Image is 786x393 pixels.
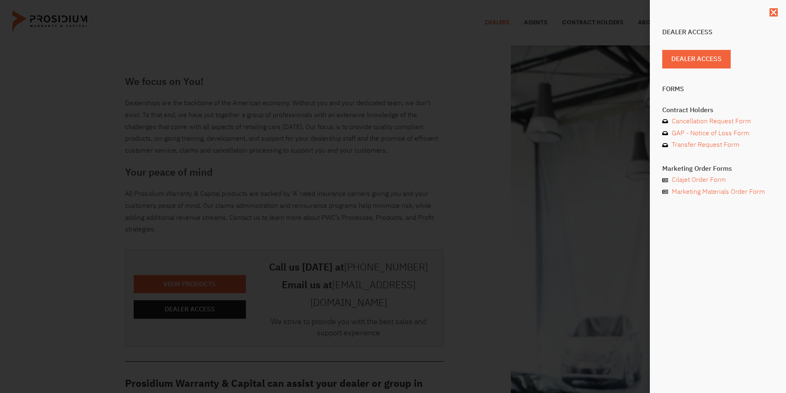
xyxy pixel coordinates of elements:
[662,29,774,35] h4: Dealer Access
[662,139,774,151] a: Transfer Request Form
[670,174,726,186] span: Cilajet Order Form
[670,139,739,151] span: Transfer Request Form
[662,165,774,172] h4: Marketing Order Forms
[662,127,774,139] a: GAP - Notice of Loss Form
[662,86,774,92] h4: Forms
[769,8,778,16] a: Close
[670,115,751,127] span: Cancellation Request Form
[670,127,749,139] span: GAP - Notice of Loss Form
[670,186,765,198] span: Marketing Materials Order Form
[671,53,722,65] span: Dealer Access
[662,107,774,113] h4: Contract Holders
[159,1,185,7] span: Last Name
[662,186,774,198] a: Marketing Materials Order Form
[662,50,731,68] a: Dealer Access
[662,115,774,127] a: Cancellation Request Form
[662,174,774,186] a: Cilajet Order Form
